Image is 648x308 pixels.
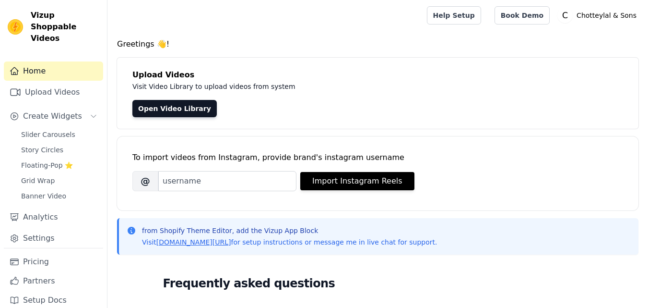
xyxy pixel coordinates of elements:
[142,237,437,247] p: Visit for setup instructions or message me in live chat for support.
[4,83,103,102] a: Upload Videos
[21,191,66,201] span: Banner Video
[15,189,103,203] a: Banner Video
[4,229,103,248] a: Settings
[117,38,638,50] h4: Greetings 👋!
[21,160,73,170] span: Floating-Pop ⭐
[573,7,640,24] p: Chotteylal & Sons
[156,238,231,246] a: [DOMAIN_NAME][URL]
[132,69,623,81] h4: Upload Videos
[4,252,103,271] a: Pricing
[8,19,23,35] img: Vizup
[562,11,568,20] text: C
[300,172,414,190] button: Import Instagram Reels
[132,171,158,191] span: @
[158,171,296,191] input: username
[23,111,82,122] span: Create Widgets
[132,100,217,117] a: Open Video Library
[142,226,437,235] p: from Shopify Theme Editor, add the Vizup App Block
[21,145,63,155] span: Story Circles
[132,81,562,92] p: Visit Video Library to upload videos from system
[4,107,103,126] button: Create Widgets
[15,128,103,141] a: Slider Carousels
[15,143,103,157] a: Story Circles
[4,271,103,291] a: Partners
[163,274,593,293] h2: Frequently asked questions
[427,6,481,25] a: Help Setup
[21,176,55,185] span: Grid Wrap
[4,208,103,227] a: Analytics
[132,152,623,163] div: To import videos from Instagram, provide brand's instagram username
[21,130,75,139] span: Slider Carousels
[15,159,103,172] a: Floating-Pop ⭐
[495,6,550,25] a: Book Demo
[4,62,103,81] a: Home
[15,174,103,187] a: Grid Wrap
[557,7,640,24] button: C Chotteylal & Sons
[31,10,99,44] span: Vizup Shoppable Videos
